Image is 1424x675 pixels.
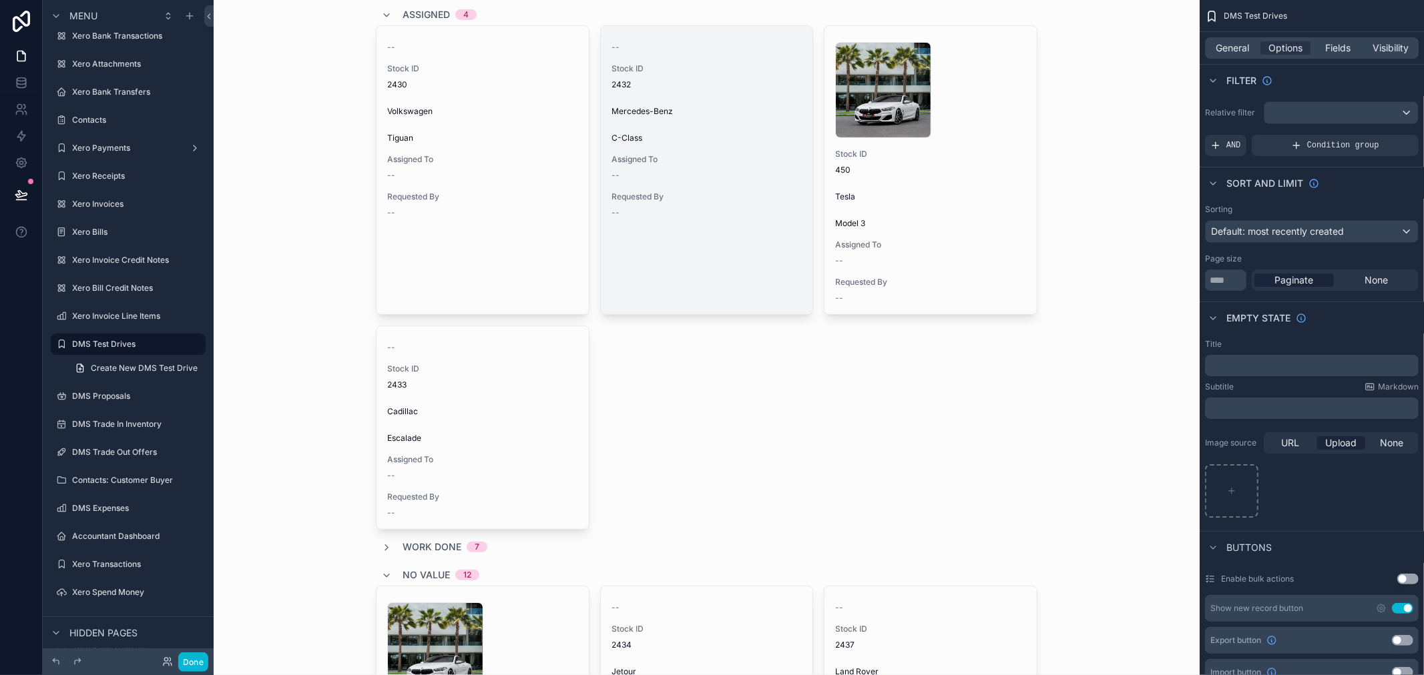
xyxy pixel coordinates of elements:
span: Fields [1326,41,1351,55]
span: -- [387,342,395,353]
a: Xero Invoice Credit Notes [51,249,206,271]
label: DMS Expenses [72,503,203,514]
label: Xero Bank Transfers [72,87,203,97]
div: 7 [475,542,479,552]
label: Xero Bills [72,227,203,237]
span: Sort And Limit [1226,177,1303,190]
label: Sorting [1205,204,1232,215]
span: None [1381,436,1404,450]
span: 2430 [387,79,578,90]
span: Stock ID [835,149,1026,159]
label: DMS Proposals [72,391,203,402]
div: Show new record button [1210,603,1303,614]
label: DMS Trade Out Offers [72,447,203,458]
a: Xero Payments [51,137,206,159]
label: Xero Spend Money [72,587,203,598]
label: Xero Receive Money [72,615,203,626]
a: DMS Trade Out Offers [51,442,206,463]
a: Xero Spend Money [51,582,206,603]
div: 12 [463,570,471,580]
span: AND [1226,140,1241,151]
label: Relative filter [1205,107,1258,118]
a: Xero Invoice Line Items [51,305,206,327]
span: General [1216,41,1250,55]
label: Xero Transactions [72,559,203,570]
span: -- [835,293,843,303]
span: -- [612,207,620,218]
span: Cadillac [387,406,418,417]
span: Buttons [1226,541,1272,554]
span: Model 3 [835,218,865,229]
span: Volkswagen [387,106,433,117]
span: Visibility [1373,41,1409,55]
span: Markdown [1378,382,1419,392]
button: Default: most recently created [1205,220,1419,243]
label: DMS Test Drives [72,339,198,350]
label: Enable bulk actions [1221,574,1294,584]
a: Xero Invoices [51,193,206,215]
span: Upload [1326,436,1357,450]
span: -- [612,42,620,53]
a: Stock ID450TeslaModel 3Assigned To--Requested By-- [824,25,1037,315]
span: Assigned To [387,154,578,165]
a: --Stock ID2430VolkswagenTiguanAssigned To--Requested By-- [376,25,589,315]
a: DMS Test Drives [51,333,206,355]
span: Assigned To [387,454,578,465]
a: Xero Receipts [51,165,206,187]
label: Xero Receipts [72,171,203,181]
label: Xero Invoice Credit Notes [72,255,203,265]
a: --Stock ID2433CadillacEscaladeAssigned To--Requested By-- [376,325,589,530]
a: Xero Attachments [51,53,206,75]
span: Assigned [403,8,450,21]
span: -- [835,602,843,613]
span: -- [387,470,395,481]
span: Default: most recently created [1211,225,1344,237]
button: Done [178,652,208,672]
label: Contacts: Customer Buyer [72,475,203,486]
a: Xero Receive Money [51,610,206,631]
span: -- [835,255,843,266]
span: Stock ID [387,364,578,374]
div: scrollable content [1205,398,1419,419]
a: Contacts [51,109,206,131]
label: Page size [1205,253,1242,264]
span: URL [1282,436,1300,450]
a: Xero Bill Credit Notes [51,277,206,299]
a: Xero Bank Transactions [51,25,206,47]
span: -- [387,508,395,518]
label: Title [1205,339,1222,350]
span: -- [387,42,395,53]
label: Subtitle [1205,382,1234,392]
span: Create New DMS Test Drive [91,363,198,374]
span: 2437 [835,640,1026,650]
span: Escalade [387,433,421,444]
label: DMS Trade In Inventory [72,419,203,430]
span: -- [612,602,620,613]
span: Requested By [612,191,802,202]
a: --Stock ID2432Mercedes-BenzC-ClassAssigned To--Requested By-- [600,25,814,315]
label: Xero Invoices [72,199,203,209]
label: Contacts [72,115,203,125]
a: Contacts: Customer Buyer [51,470,206,491]
a: DMS Expenses [51,498,206,519]
span: Menu [69,9,97,23]
label: Xero Payments [72,143,184,153]
span: -- [387,170,395,181]
label: Xero Attachments [72,59,203,69]
span: Hidden pages [69,626,138,640]
label: Accountant Dashboard [72,531,203,542]
span: Export button [1210,635,1261,646]
a: Xero Bills [51,221,206,243]
span: Stock ID [835,624,1026,634]
span: -- [387,207,395,218]
a: DMS Trade In Inventory [51,414,206,435]
a: Xero Bank Transfers [51,81,206,103]
span: Tesla [835,191,855,202]
label: Image source [1205,438,1258,448]
span: Paginate [1275,273,1314,287]
span: Empty state [1226,311,1290,325]
a: Markdown [1365,382,1419,392]
span: Stock ID [612,63,802,74]
span: Filter [1226,74,1256,87]
a: Create New DMS Test Drive [67,358,206,379]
